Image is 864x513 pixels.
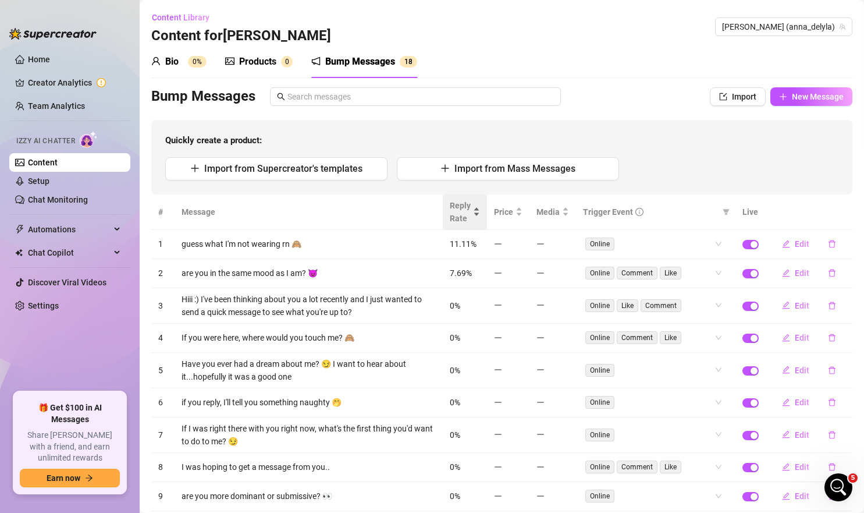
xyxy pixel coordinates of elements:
[494,430,502,438] span: minus
[494,463,502,471] span: minus
[277,93,285,101] span: search
[13,342,37,366] div: Profile image for Tanya
[41,95,69,108] div: Giselle
[819,328,845,347] button: delete
[536,430,545,438] span: minus
[175,482,443,511] td: are you more dominant or submissive? 👀
[165,135,262,146] strong: Quickly create a product:
[828,366,836,374] span: delete
[440,164,450,173] span: plus
[13,170,37,193] img: Profile image for Yoni
[400,56,417,68] sup: 18
[720,203,732,221] span: filter
[41,225,109,237] div: [PERSON_NAME]
[151,259,175,288] td: 2
[408,58,413,66] span: 8
[404,58,408,66] span: 1
[773,458,819,476] button: Edit
[13,84,37,107] img: Profile image for Giselle
[782,430,790,438] span: edit
[773,264,819,282] button: Edit
[225,56,234,66] span: picture
[28,301,59,310] a: Settings
[795,301,809,310] span: Edit
[585,461,614,473] span: Online
[819,361,845,380] button: delete
[151,56,161,66] span: user
[28,278,106,287] a: Discover Viral Videos
[529,194,576,230] th: Media
[175,353,443,388] td: Have you ever had a dream about me? 😏 I want to hear about it...hopefully it was a good one
[184,392,203,401] span: Help
[660,461,681,473] span: Like
[773,361,819,380] button: Edit
[819,487,845,505] button: delete
[635,208,643,216] span: info-circle
[536,301,545,309] span: minus
[27,392,51,401] span: Home
[94,392,138,401] span: Messages
[13,299,37,323] div: Profile image for Tanya
[585,364,614,377] span: Online
[819,235,845,253] button: delete
[536,240,545,248] span: minus
[795,268,809,278] span: Edit
[151,324,175,353] td: 4
[487,194,529,230] th: Price
[536,492,545,500] span: minus
[71,95,104,108] div: • [DATE]
[585,238,614,250] span: Online
[828,334,836,342] span: delete
[443,194,487,230] th: Reply Rate
[494,398,502,406] span: minus
[828,302,836,310] span: delete
[155,363,233,410] button: Help
[839,23,846,30] span: team
[28,101,85,111] a: Team Analytics
[782,301,790,309] span: edit
[450,301,460,310] span: 0%
[28,243,111,262] span: Chat Copilot
[86,5,149,25] h1: Messages
[819,296,845,315] button: delete
[175,194,443,230] th: Message
[111,225,144,237] div: • [DATE]
[20,469,120,487] button: Earn nowarrow-right
[660,331,681,344] span: Like
[770,87,852,106] button: New Message
[111,268,144,280] div: • [DATE]
[175,324,443,353] td: If you were here, where would you touch me? 🙈
[585,331,614,344] span: Online
[617,299,638,312] span: Like
[782,366,790,374] span: edit
[151,8,219,27] button: Content Library
[536,206,560,218] span: Media
[41,182,58,194] div: Yoni
[585,396,614,409] span: Online
[175,259,443,288] td: are you in the same mood as I am? 😈
[175,230,443,259] td: guess what I'm not wearing rn 🙈
[819,393,845,412] button: delete
[819,264,845,282] button: delete
[585,299,614,312] span: Online
[204,163,362,174] span: Import from Supercreator's templates
[77,363,155,410] button: Messages
[175,288,443,324] td: Hiii :) I've been thinking about you a lot recently and I just wanted to send a quick message to ...
[782,398,790,406] span: edit
[13,127,37,150] div: Profile image for Tanya
[151,482,175,511] td: 9
[795,430,809,440] span: Edit
[795,366,809,375] span: Edit
[165,55,179,69] div: Bio
[28,220,111,239] span: Automations
[723,208,730,215] span: filter
[494,206,513,218] span: Price
[719,93,727,101] span: import
[175,453,443,482] td: I was hoping to get a message from you..
[151,388,175,418] td: 6
[536,269,545,277] span: minus
[828,240,836,248] span: delete
[828,398,836,406] span: delete
[710,87,766,106] button: Import
[20,402,120,425] span: 🎁 Get $100 in AI Messages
